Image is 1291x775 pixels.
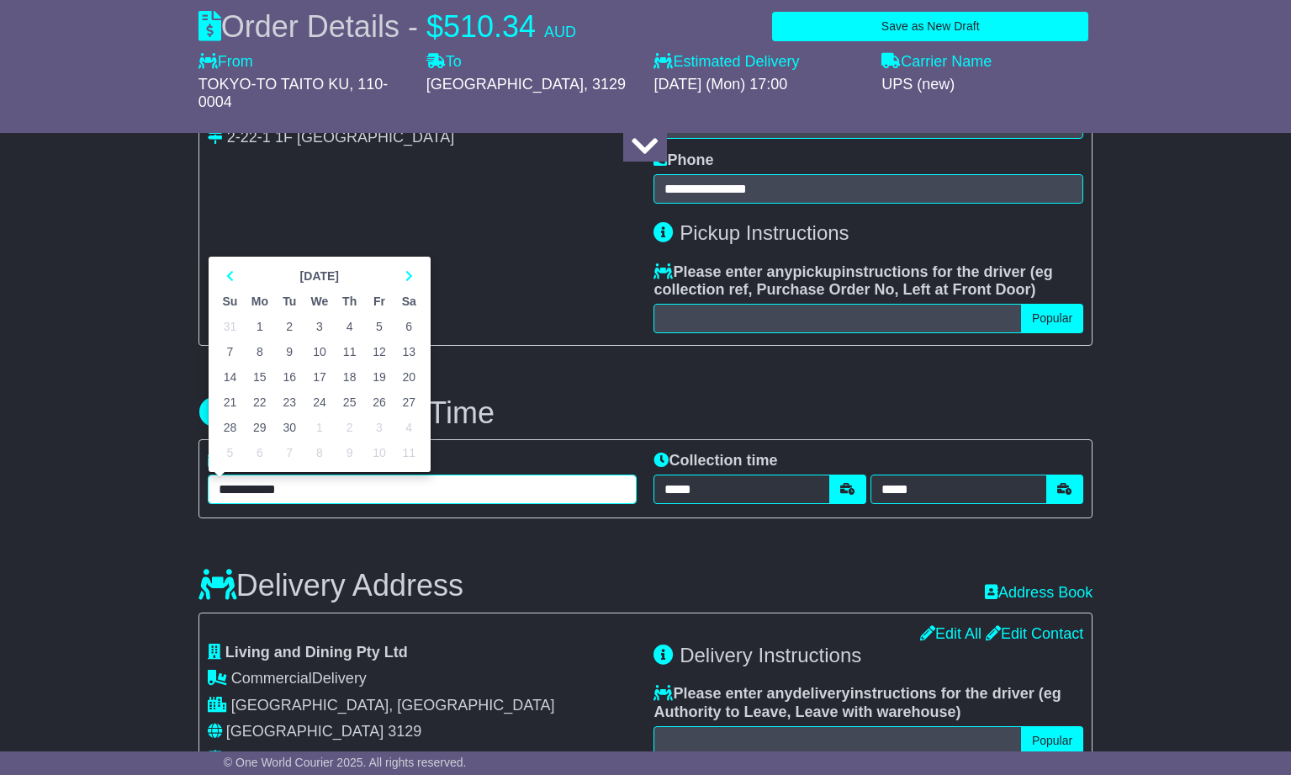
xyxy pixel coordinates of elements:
[772,12,1088,41] button: Save as New Draft
[215,289,245,314] th: Su
[275,339,304,364] td: 9
[245,314,275,339] td: 1
[426,76,584,93] span: [GEOGRAPHIC_DATA]
[394,364,424,390] td: 20
[215,415,245,440] td: 28
[224,756,467,769] span: © One World Courier 2025. All rights reserved.
[653,76,865,94] div: [DATE] (Mon) 17:00
[364,415,394,440] td: 3
[245,339,275,364] td: 8
[364,364,394,390] td: 19
[304,440,335,465] td: 8
[304,364,335,390] td: 17
[275,390,304,415] td: 23
[275,415,304,440] td: 30
[653,452,777,470] label: Collection time
[225,644,408,661] span: Living and Dining Pty Ltd
[443,9,536,44] span: 510.34
[881,76,1093,94] div: UPS (new)
[653,53,865,72] label: Estimated Delivery
[304,289,335,314] th: We
[364,339,394,364] td: 12
[215,390,245,415] td: 21
[335,339,364,364] td: 11
[364,440,394,465] td: 10
[304,339,335,364] td: 10
[394,314,424,339] td: 6
[275,440,304,465] td: 7
[215,314,245,339] td: 31
[985,584,1093,601] a: Address Book
[208,670,638,688] div: Delivery
[215,440,245,465] td: 5
[304,390,335,415] td: 24
[793,263,842,280] span: pickup
[394,440,424,465] td: 11
[198,76,388,111] span: , 110-0004
[215,339,245,364] td: 7
[793,685,850,702] span: delivery
[920,625,981,642] a: Edit All
[275,364,304,390] td: 16
[1021,304,1083,333] button: Popular
[227,750,377,768] div: [STREET_ADDRESS]
[544,24,576,40] span: AUD
[198,569,463,602] h3: Delivery Address
[275,314,304,339] td: 2
[394,289,424,314] th: Sa
[394,415,424,440] td: 4
[335,314,364,339] td: 4
[304,314,335,339] td: 3
[881,53,992,72] label: Carrier Name
[245,263,394,289] th: Select Month
[245,289,275,314] th: Mo
[245,440,275,465] td: 6
[335,415,364,440] td: 2
[364,289,394,314] th: Fr
[426,9,443,44] span: $
[335,364,364,390] td: 18
[275,289,304,314] th: Tu
[198,8,576,45] div: Order Details -
[304,415,335,440] td: 1
[364,314,394,339] td: 5
[198,76,349,93] span: TOKYO-TO TAITO KU
[245,415,275,440] td: 29
[335,289,364,314] th: Th
[653,685,1083,721] label: Please enter any instructions for the driver ( )
[653,263,1052,299] span: eg collection ref, Purchase Order No, Left at Front Door
[335,390,364,415] td: 25
[231,670,312,687] span: Commercial
[1021,726,1083,756] button: Popular
[680,644,861,666] span: Delivery Instructions
[245,364,275,390] td: 15
[226,723,384,740] span: [GEOGRAPHIC_DATA]
[215,364,245,390] td: 14
[653,685,1061,720] span: eg Authority to Leave, Leave with warehouse
[680,221,849,244] span: Pickup Instructions
[335,440,364,465] td: 9
[388,723,421,740] span: 3129
[198,53,253,72] label: From
[394,339,424,364] td: 13
[584,76,626,93] span: , 3129
[394,390,424,415] td: 27
[986,625,1083,642] a: Edit Contact
[245,390,275,415] td: 22
[364,390,394,415] td: 26
[426,53,462,72] label: To
[231,697,555,714] span: [GEOGRAPHIC_DATA], [GEOGRAPHIC_DATA]
[653,263,1083,300] label: Please enter any instructions for the driver ( )
[198,396,1093,430] h3: Pickup Date & Time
